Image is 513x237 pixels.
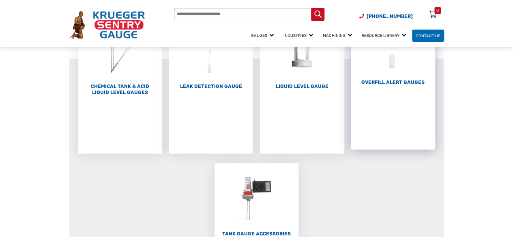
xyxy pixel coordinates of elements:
img: Krueger Sentry Gauge [69,11,145,39]
span: Gauges [251,33,274,38]
h2: Chemical Tank & Acid Liquid Level Gauges [78,83,162,96]
img: Chemical Tank & Acid Liquid Level Gauges [78,15,162,82]
h2: Leak Detection Gauge [169,83,253,90]
a: Contact Us [412,30,444,42]
div: 0 [436,7,439,14]
a: Gauges [247,28,280,43]
img: Leak Detection Gauge [169,15,253,82]
h2: Liquid Level Gauge [260,83,344,90]
h2: Overfill Alert Gauges [351,79,435,85]
span: Machining [323,33,352,38]
img: Liquid Level Gauge [260,15,344,82]
span: [PHONE_NUMBER] [367,13,413,19]
span: Industries [283,33,313,38]
a: Industries [280,28,319,43]
a: Visit product category Leak Detection Gauge [169,15,253,90]
a: Visit product category Chemical Tank & Acid Liquid Level Gauges [78,15,162,96]
a: Visit product category Liquid Level Gauge [260,15,344,90]
a: Phone Number (920) 434-8860 [359,13,413,20]
a: Visit product category Overfill Alert Gauges [351,11,435,85]
a: Machining [319,28,358,43]
a: Resource Library [358,28,412,43]
span: Resource Library [362,33,406,38]
img: Tank Gauge Accessories & Repair Parts [215,163,299,230]
span: Contact Us [416,33,440,38]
